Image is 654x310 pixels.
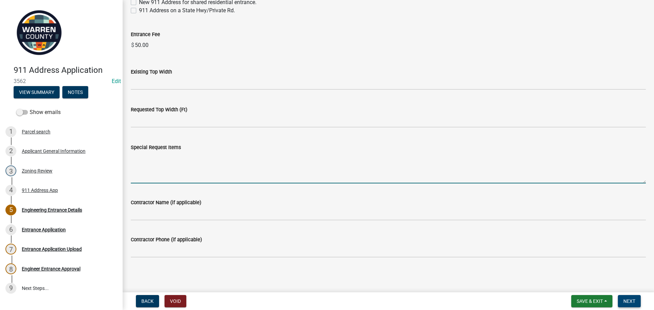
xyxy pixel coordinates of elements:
[5,185,16,196] div: 4
[5,205,16,215] div: 5
[22,129,50,134] div: Parcel search
[131,38,135,52] span: $
[136,295,159,307] button: Back
[571,295,612,307] button: Save & Exit
[14,65,117,75] h4: 911 Address Application
[22,168,52,173] div: Zoning Review
[5,283,16,294] div: 9
[618,295,641,307] button: Next
[22,149,85,153] div: Applicant General Information
[112,78,121,84] wm-modal-confirm: Edit Application Number
[623,298,635,304] span: Next
[131,145,181,150] label: Special Request Items
[5,244,16,255] div: 7
[14,86,60,98] button: View Summary
[14,7,65,58] img: Warren County, Iowa
[5,224,16,235] div: 6
[14,90,60,95] wm-modal-confirm: Summary
[5,263,16,274] div: 8
[62,86,88,98] button: Notes
[577,298,603,304] span: Save & Exit
[141,298,154,304] span: Back
[131,32,160,37] label: Entrance Fee
[5,126,16,137] div: 1
[131,200,201,205] label: Contractor Name (if applicable)
[22,227,66,232] div: Entrance Application
[14,78,109,84] span: 3562
[131,238,202,242] label: Contractor Phone (if applicable)
[131,70,172,75] label: Existing Top Width
[22,247,82,251] div: Entrance Application Upload
[139,6,235,15] label: 911 Address on a State Hwy/Private Rd.
[16,108,61,116] label: Show emails
[22,208,82,212] div: Engineering Entrance Details
[62,90,88,95] wm-modal-confirm: Notes
[131,108,187,112] label: Requested Top Width (Ft)
[5,146,16,157] div: 2
[165,295,186,307] button: Void
[112,78,121,84] a: Edit
[5,165,16,176] div: 3
[22,188,58,193] div: 911 Address App
[22,266,80,271] div: Engineer Entrance Approval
